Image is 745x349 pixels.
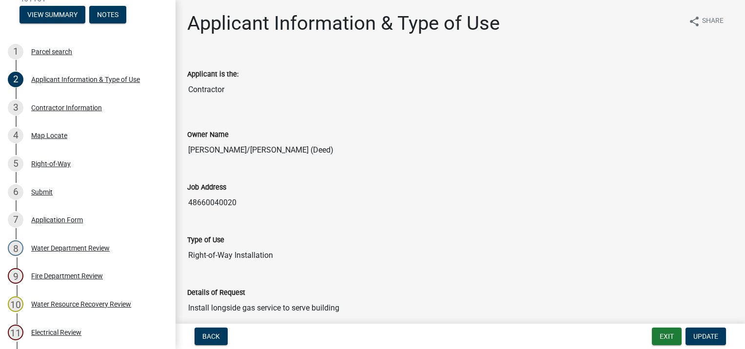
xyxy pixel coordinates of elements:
span: Update [693,332,718,340]
div: 10 [8,296,23,312]
div: Application Form [31,216,83,223]
h1: Applicant Information & Type of Use [187,12,500,35]
div: 11 [8,325,23,340]
i: share [688,16,700,27]
div: 9 [8,268,23,284]
button: Update [686,328,726,345]
span: Back [202,332,220,340]
div: 4 [8,128,23,143]
div: Water Resource Recovery Review [31,301,131,308]
div: Submit [31,189,53,195]
div: Fire Department Review [31,272,103,279]
div: 1 [8,44,23,59]
button: shareShare [681,12,731,31]
label: Job Address [187,184,226,191]
div: 3 [8,100,23,116]
div: Applicant Information & Type of Use [31,76,140,83]
div: 5 [8,156,23,172]
div: Map Locate [31,132,67,139]
div: Water Department Review [31,245,110,252]
div: 7 [8,212,23,228]
label: Type of Use [187,237,224,244]
div: Right-of-Way [31,160,71,167]
wm-modal-confirm: Notes [89,11,126,19]
span: Share [702,16,724,27]
div: Parcel search [31,48,72,55]
div: 8 [8,240,23,256]
label: Details of Request [187,290,245,296]
div: 2 [8,72,23,87]
button: Notes [89,6,126,23]
button: View Summary [20,6,85,23]
div: 6 [8,184,23,200]
button: Exit [652,328,682,345]
div: Electrical Review [31,329,81,336]
button: Back [195,328,228,345]
label: Applicant is the: [187,71,238,78]
wm-modal-confirm: Summary [20,11,85,19]
label: Owner Name [187,132,229,138]
div: Contractor Information [31,104,102,111]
